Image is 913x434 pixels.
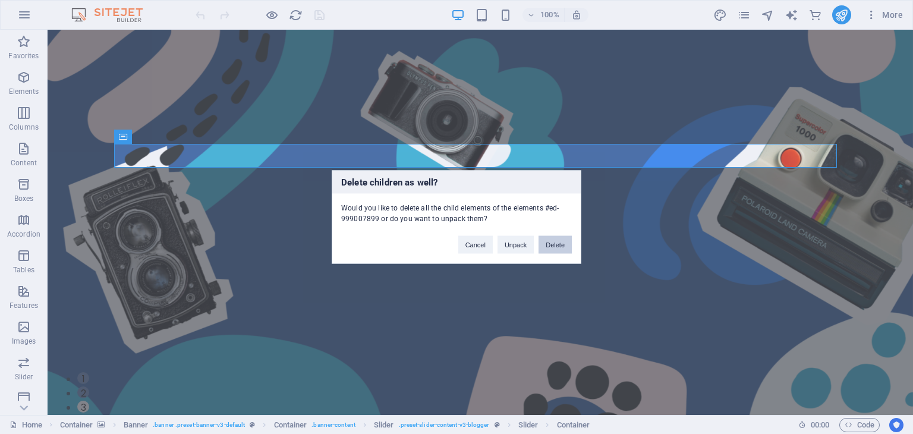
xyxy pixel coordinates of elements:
button: 2 [30,357,42,369]
button: Cancel [458,236,493,254]
button: 1 [30,342,42,354]
h3: Delete children as well? [332,171,581,194]
button: Delete [539,236,572,254]
div: Would you like to delete all the child elements of the elements #ed-999007899 or do you want to u... [332,194,581,224]
button: 3 [30,371,42,383]
button: Unpack [498,236,534,254]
